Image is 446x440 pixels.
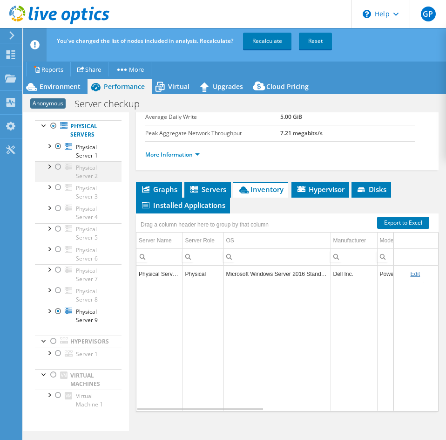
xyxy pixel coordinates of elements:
a: Physical Server 3 [35,182,122,202]
h1: Server checkup [70,99,154,109]
a: Reports [26,62,71,76]
span: GP [421,7,436,21]
label: Average Daily Write [145,112,280,122]
div: Data grid [136,213,439,412]
a: Physical Server 6 [35,244,122,264]
span: Servers [189,185,226,194]
span: Graphs [141,185,177,194]
td: Column Server Name, Value Physical Server 9 [136,266,182,282]
div: Server Name [139,235,172,246]
a: Hypervisors [35,336,122,348]
td: Server Role Column [182,233,223,249]
a: Virtual Machines [35,369,122,390]
span: Inventory [238,185,284,194]
span: Hypervisor [296,185,345,194]
td: Column Server Name, Filter cell [136,248,182,265]
td: Column Model, Value PowerEdge 2950 [377,266,424,282]
a: Physical Server 4 [35,203,122,223]
td: Model Column [377,233,424,249]
a: Physical Server 1 [35,141,122,161]
span: Physical Server 3 [76,184,98,200]
div: Drag a column header here to group by that column [138,218,271,231]
span: Performance [104,82,145,91]
svg: \n [363,10,371,18]
span: Physical Server 8 [76,287,98,303]
a: Edit [410,271,420,277]
label: Peak Aggregate Network Throughput [145,129,280,138]
a: Recalculate [243,33,291,49]
td: Server Name Column [136,233,182,249]
a: Share [70,62,108,76]
span: Physical Server 2 [76,164,98,180]
td: Column Model, Filter cell [377,248,424,265]
a: Reset [299,33,332,49]
td: Column Manufacturer, Filter cell [331,248,377,265]
span: Physical Server 7 [76,267,98,283]
span: Virtual Machine 1 [76,392,103,408]
span: Anonymous [30,98,66,109]
td: Column OS, Value Microsoft Windows Server 2016 Standard [223,266,331,282]
a: More [108,62,151,76]
span: Cloud Pricing [266,82,309,91]
b: 5.00 GiB [280,113,302,121]
span: Virtual [168,82,189,91]
div: Server Role [185,235,215,246]
div: Model [380,235,395,246]
span: Environment [40,82,81,91]
div: OS [226,235,234,246]
div: Physical [185,268,221,280]
a: Physical Server 2 [35,161,122,182]
a: Physical Server 7 [35,264,122,285]
td: Column Server Role, Filter cell [182,248,223,265]
a: More Information [145,151,200,158]
span: Physical Server 9 [76,308,98,324]
span: Physical Server 6 [76,246,98,262]
td: Column Manufacturer, Value Dell Inc. [331,266,377,282]
span: Physical Server 5 [76,225,98,241]
td: Manufacturer Column [331,233,377,249]
div: Manufacturer [333,235,366,246]
span: You've changed the list of nodes included in analysis. Recalculate? [57,37,233,45]
td: OS Column [223,233,331,249]
b: 7.21 megabits/s [280,129,323,137]
td: Column Server Role, Value Physical [182,266,223,282]
a: Virtual Machine 1 [35,390,122,410]
span: Server 1 [76,350,98,358]
span: Upgrades [213,82,243,91]
a: Physical Servers [35,120,122,141]
a: Physical Server 8 [35,285,122,305]
a: Physical Server 9 [35,306,122,326]
a: Export to Excel [377,217,429,229]
td: Column OS, Filter cell [223,248,331,265]
span: Physical Server 1 [76,143,98,159]
a: Server 1 [35,348,122,360]
span: Disks [356,185,386,194]
a: Physical Server 5 [35,223,122,244]
span: Installed Applications [141,200,225,210]
span: Physical Server 4 [76,205,98,221]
